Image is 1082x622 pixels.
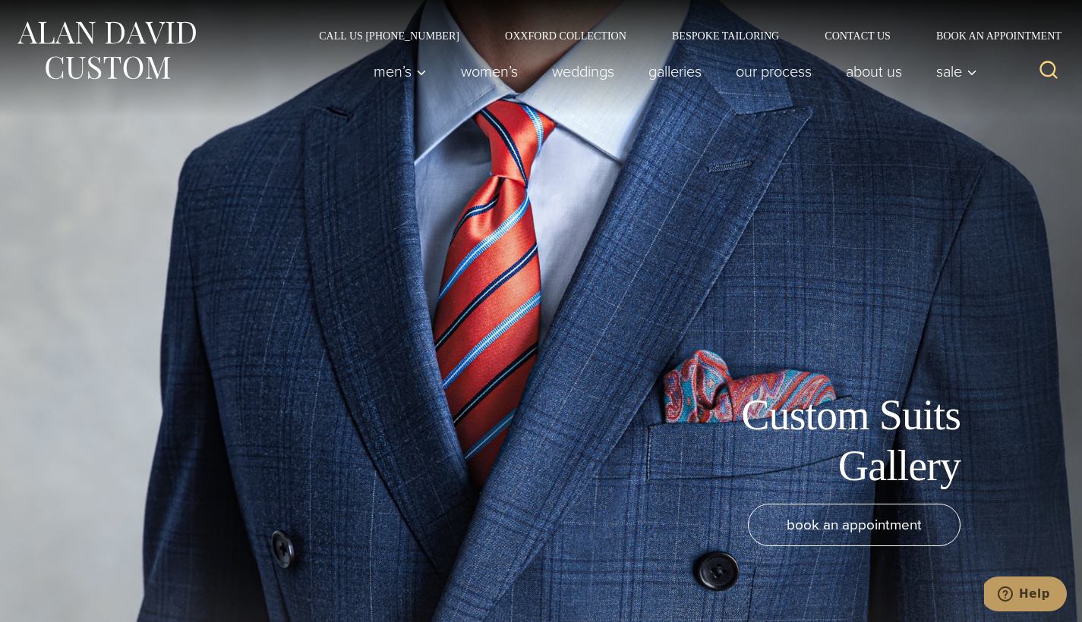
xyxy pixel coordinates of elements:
a: weddings [535,56,632,86]
iframe: Opens a widget where you can chat to one of our agents [984,576,1067,614]
button: Men’s sub menu toggle [357,56,444,86]
a: Galleries [632,56,719,86]
img: Alan David Custom [15,17,197,84]
a: Oxxford Collection [482,30,649,41]
a: Contact Us [802,30,913,41]
nav: Primary Navigation [357,56,986,86]
a: About Us [829,56,920,86]
button: View Search Form [1030,53,1067,90]
a: book an appointment [748,504,961,546]
h1: Custom Suits Gallery [619,390,961,492]
button: Sale sub menu toggle [920,56,986,86]
a: Bespoke Tailoring [649,30,802,41]
a: Call Us [PHONE_NUMBER] [296,30,482,41]
a: Our Process [719,56,829,86]
nav: Secondary Navigation [296,30,1067,41]
span: book an appointment [787,514,922,536]
a: Book an Appointment [913,30,1067,41]
a: Women’s [444,56,535,86]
